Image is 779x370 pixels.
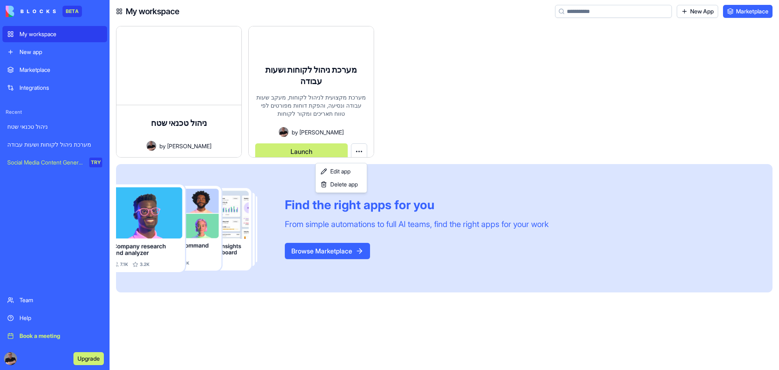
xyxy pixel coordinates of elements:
[677,5,718,18] a: New App
[7,141,102,149] div: מערכת ניהול לקוחות ושעות עבודה
[19,314,102,322] div: Help
[19,84,102,92] div: Integrations
[255,64,367,87] h4: מערכת ניהול לקוחות ושעות עבודה
[146,141,156,151] img: Avatar
[7,123,102,131] div: ניהול טכנאי שטח
[19,48,102,56] div: New app
[255,143,348,160] button: Launch
[292,128,298,136] span: by
[2,109,107,115] span: Recent
[73,352,104,365] button: Upgrade
[330,167,351,175] span: Edit app
[285,243,370,259] button: Browse Marketplace
[151,117,207,129] h4: ניהול טכנאי שטח
[19,332,102,340] div: Book a meeting
[89,158,102,167] div: TRY
[19,30,102,38] div: My workspace
[330,180,358,188] span: Delete app
[19,296,102,304] div: Team
[19,66,102,74] div: Marketplace
[299,128,344,136] span: [PERSON_NAME]
[723,5,773,18] a: Marketplace
[126,6,179,17] h4: My workspace
[6,6,56,17] img: logo
[285,219,549,230] div: From simple automations to full AI teams, find the right apps for your work
[279,127,288,137] img: Avatar
[159,142,166,150] span: by
[62,6,82,17] div: BETA
[7,158,84,167] div: Social Media Content Generator
[167,142,211,150] span: [PERSON_NAME]
[255,93,367,127] div: מערכת מקצועית לניהול לקוחות, מעקב שעות עבודה ונסיעה, והפקת דוחות מפורטים לפי טווח תאריכים ומקור ל...
[285,197,549,212] div: Find the right apps for you
[4,352,17,365] img: ACg8ocIVsvydE8A5AB97KHThCT7U5GstpMLS1pRiuO3YvEL_rFIKgiFe=s96-c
